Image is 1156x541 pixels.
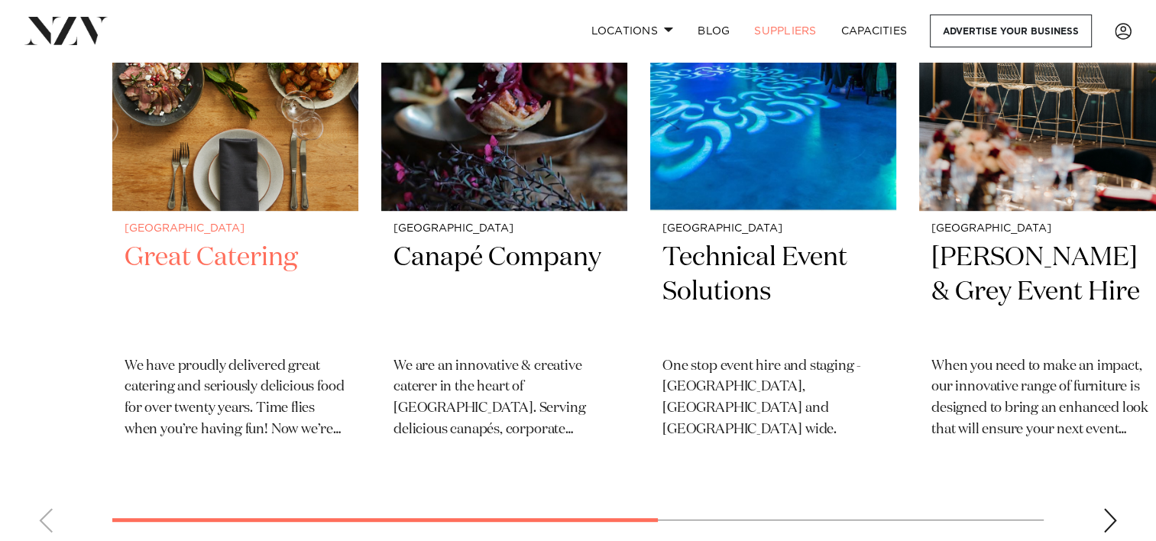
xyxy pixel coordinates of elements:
[125,241,346,344] h2: Great Catering
[930,15,1092,47] a: Advertise your business
[125,223,346,235] small: [GEOGRAPHIC_DATA]
[662,223,884,235] small: [GEOGRAPHIC_DATA]
[393,241,615,344] h2: Canapé Company
[685,15,742,47] a: BLOG
[662,241,884,344] h2: Technical Event Solutions
[393,356,615,442] p: ​We are an innovative & creative caterer in the heart of [GEOGRAPHIC_DATA]. Serving delicious can...
[931,241,1153,344] h2: [PERSON_NAME] & Grey Event Hire
[578,15,685,47] a: Locations
[662,356,884,442] p: One stop event hire and staging - [GEOGRAPHIC_DATA], [GEOGRAPHIC_DATA] and [GEOGRAPHIC_DATA] wide.
[931,223,1153,235] small: [GEOGRAPHIC_DATA]
[125,356,346,442] p: We have proudly delivered great catering and seriously delicious food for over twenty years. Time...
[829,15,920,47] a: Capacities
[24,17,108,44] img: nzv-logo.png
[742,15,828,47] a: SUPPLIERS
[393,223,615,235] small: [GEOGRAPHIC_DATA]
[931,356,1153,442] p: When you need to make an impact, our innovative range of furniture is designed to bring an enhanc...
